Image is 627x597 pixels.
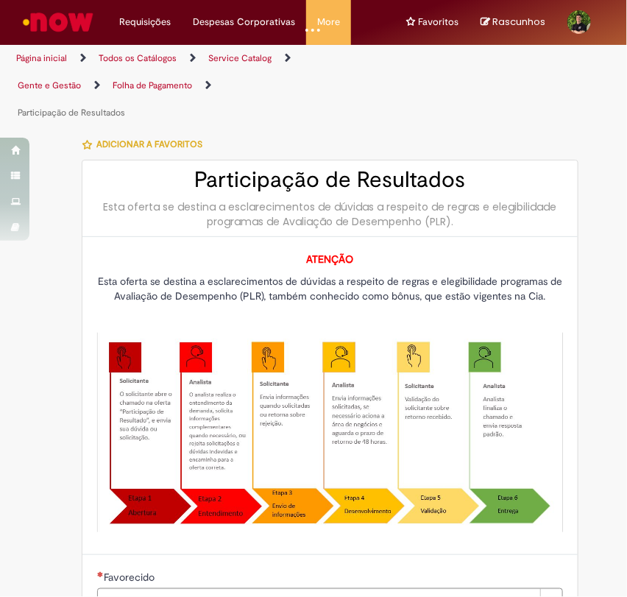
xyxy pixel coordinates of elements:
span: Adicionar a Favoritos [96,138,202,150]
span: Necessários [97,571,104,577]
span: Requisições [119,15,171,29]
p: Esta oferta se destina a esclarecimentos de dúvidas a respeito de regras e elegibilidade programa... [97,274,563,303]
button: Adicionar a Favoritos [82,129,210,160]
span: Despesas Corporativas [193,15,295,29]
span: Rascunhos [492,15,545,29]
span: Favoritos [418,15,458,29]
span: Necessários - Favorecido [104,570,157,584]
a: Gente e Gestão [18,80,81,91]
div: Esta oferta se destina a esclarecimentos de dúvidas a respeito de regras e elegibilidade programa... [97,199,563,229]
a: Folha de Pagamento [113,80,192,91]
a: Todos os Catálogos [99,52,177,64]
a: No momento, sua lista de rascunhos tem 0 Itens [481,15,545,29]
a: Página inicial [16,52,67,64]
ul: Trilhas de página [11,45,302,127]
h2: Participação de Resultados [97,168,563,192]
a: Service Catalog [208,52,272,64]
span: More [317,15,340,29]
a: Participação de Resultados [18,107,125,119]
img: ServiceNow [21,7,96,37]
strong: ATENÇÃO [307,252,354,266]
